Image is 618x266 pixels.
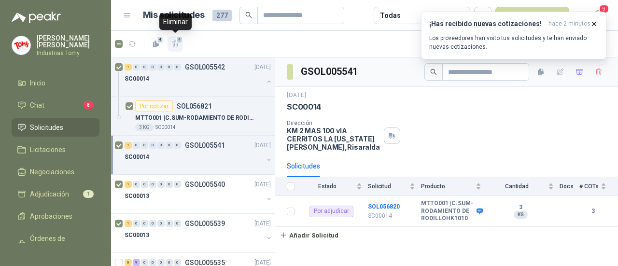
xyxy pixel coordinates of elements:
[176,36,183,43] span: 4
[149,220,156,227] div: 0
[157,181,165,188] div: 0
[149,181,156,188] div: 0
[579,183,599,190] span: # COTs
[125,259,132,266] div: 6
[125,140,273,170] a: 1 0 0 0 0 0 0 GSOL005541[DATE] SC00014
[421,200,474,223] b: MTTO001 | C.SUM-RODAMIENTO DE RODILLOHK1010
[125,192,149,201] p: SC00013
[30,144,66,155] span: Licitaciones
[111,97,275,136] a: Por cotizarSOL056821MTTO001 |C.SUM-RODAMIENTO DE RODILLOHK10103 KGSC00014
[12,74,99,92] a: Inicio
[12,36,30,55] img: Company Logo
[185,181,225,188] p: GSOL005540
[30,78,45,88] span: Inicio
[12,207,99,225] a: Aprobaciones
[133,142,140,149] div: 0
[185,259,225,266] p: GSOL005535
[125,61,273,92] a: 1 0 0 0 0 0 0 GSOL005542[DATE] SC00014
[487,177,560,196] th: Cantidad
[141,64,148,70] div: 0
[166,181,173,188] div: 0
[133,259,140,266] div: 9
[157,259,165,266] div: 0
[579,207,606,216] b: 3
[487,183,546,190] span: Cantidad
[185,64,225,70] p: GSOL005542
[125,218,273,249] a: 1 0 0 0 0 0 0 GSOL005539[DATE] SC00013
[37,50,99,56] p: Industrias Tomy
[141,259,148,266] div: 0
[149,64,156,70] div: 0
[185,220,225,227] p: GSOL005539
[125,179,273,210] a: 1 0 0 0 0 0 0 GSOL005540[DATE] SC00013
[12,118,99,137] a: Solicitudes
[287,91,306,100] p: [DATE]
[495,7,569,24] button: Nueva solicitud
[287,126,380,151] p: KM 2 MAS 100 vIA CERRITOS LA [US_STATE] [PERSON_NAME] , Risaralda
[166,64,173,70] div: 0
[560,177,579,196] th: Docs
[254,141,271,150] p: [DATE]
[133,220,140,227] div: 0
[174,181,181,188] div: 0
[135,124,154,131] div: 3 KG
[421,183,474,190] span: Producto
[168,36,183,52] button: 4
[254,180,271,189] p: [DATE]
[177,103,212,110] p: SOL056821
[599,4,609,14] span: 9
[166,259,173,266] div: 0
[83,190,94,198] span: 1
[149,142,156,149] div: 0
[548,20,590,28] span: hace 2 minutos
[300,183,354,190] span: Estado
[368,183,407,190] span: Solicitud
[12,96,99,114] a: Chat8
[275,227,618,243] a: Añadir Solicitud
[368,211,415,221] p: SC00014
[135,100,173,112] div: Por cotizar
[421,12,606,59] button: ¡Has recibido nuevas cotizaciones!hace 2 minutos Los proveedores han visto tus solicitudes y te h...
[37,35,99,48] p: [PERSON_NAME] [PERSON_NAME]
[133,181,140,188] div: 0
[141,181,148,188] div: 0
[287,102,321,112] p: SC00014
[30,100,44,111] span: Chat
[12,140,99,159] a: Licitaciones
[125,153,149,162] p: SC00014
[30,189,69,199] span: Adjudicación
[421,177,487,196] th: Producto
[135,113,255,123] p: MTTO001 | C.SUM-RODAMIENTO DE RODILLOHK1010
[155,124,176,131] p: SC00014
[287,161,320,171] div: Solicitudes
[125,231,149,240] p: SC00013
[157,220,165,227] div: 0
[125,220,132,227] div: 1
[141,220,148,227] div: 0
[30,122,63,133] span: Solicitudes
[174,259,181,266] div: 0
[429,34,598,51] p: Los proveedores han visto tus solicitudes y te han enviado nuevas cotizaciones.
[245,12,252,18] span: search
[212,10,232,21] span: 277
[166,220,173,227] div: 0
[12,185,99,203] a: Adjudicación1
[143,8,205,22] h1: Mis solicitudes
[12,229,99,258] a: Órdenes de Compra
[148,36,164,52] button: 4
[30,167,74,177] span: Negociaciones
[149,259,156,266] div: 0
[83,101,94,109] span: 8
[157,142,165,149] div: 0
[287,120,380,126] p: Dirección
[133,64,140,70] div: 0
[301,64,359,79] h3: GSOL005541
[579,177,618,196] th: # COTs
[141,142,148,149] div: 0
[30,211,72,222] span: Aprobaciones
[159,14,192,30] div: Eliminar
[166,142,173,149] div: 0
[30,233,90,254] span: Órdenes de Compra
[368,203,400,210] a: SOL056820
